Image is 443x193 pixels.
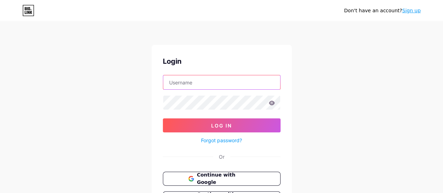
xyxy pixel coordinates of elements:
div: Or [219,153,224,160]
input: Username [163,75,280,89]
a: Forgot password? [201,137,242,144]
span: Continue with Google [197,171,255,186]
div: Don't have an account? [344,7,421,14]
div: Login [163,56,281,67]
span: Log In [211,123,232,129]
button: Log In [163,118,281,132]
button: Continue with Google [163,172,281,186]
a: Sign up [402,8,421,13]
